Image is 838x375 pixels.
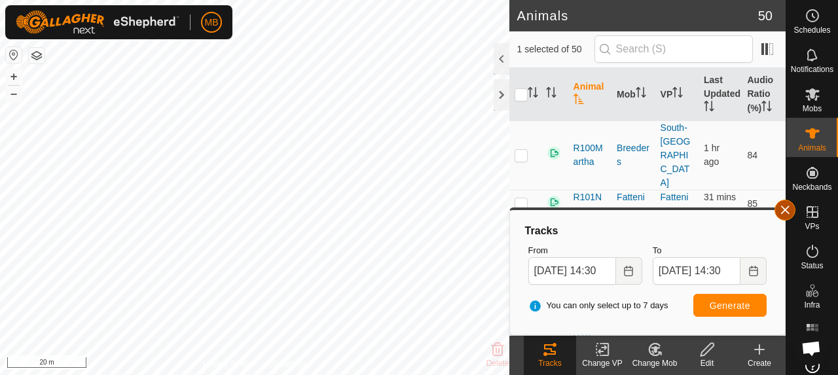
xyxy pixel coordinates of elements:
button: Choose Date [616,257,642,285]
h2: Animals [517,8,758,24]
div: Change VP [576,357,628,369]
label: From [528,244,642,257]
a: South-[GEOGRAPHIC_DATA] [661,122,691,188]
button: Choose Date [740,257,767,285]
button: Generate [693,294,767,317]
p-sorticon: Activate to sort [574,96,584,106]
span: 84 [747,150,757,160]
div: Tracks [523,223,772,239]
img: Gallagher Logo [16,10,179,34]
p-sorticon: Activate to sort [528,89,538,99]
div: Edit [681,357,733,369]
img: returning on [546,145,562,161]
img: returning on [546,194,562,210]
label: To [653,244,767,257]
span: 7 Oct 2025, 1:03 pm [704,143,720,167]
span: 1 selected of 50 [517,43,594,56]
div: Breeders [617,141,649,169]
div: Fattening [617,190,649,218]
p-sorticon: Activate to sort [704,103,714,113]
div: Open chat [793,330,829,366]
th: Mob [611,68,655,121]
button: Map Layers [29,48,45,63]
span: VPs [805,223,819,230]
span: 7 Oct 2025, 1:58 pm [704,192,736,216]
button: Reset Map [6,47,22,63]
th: VP [655,68,699,121]
span: Infra [804,301,820,309]
p-sorticon: Activate to sort [546,89,556,99]
a: Privacy Policy [203,358,252,370]
span: R100Martha [574,141,606,169]
span: Notifications [791,65,833,73]
button: – [6,86,22,101]
span: Mobs [803,105,822,113]
p-sorticon: Activate to sort [761,103,772,113]
div: Change Mob [628,357,681,369]
span: Generate [710,300,750,311]
span: MB [205,16,219,29]
span: 85 [747,198,757,209]
span: R101New [574,190,606,218]
div: Tracks [524,357,576,369]
button: + [6,69,22,84]
div: Create [733,357,786,369]
p-sorticon: Activate to sort [636,89,646,99]
th: Audio Ratio (%) [742,68,786,121]
a: Contact Us [267,358,306,370]
span: Heatmap [796,340,828,348]
span: Neckbands [792,183,831,191]
span: Status [801,262,823,270]
span: Schedules [793,26,830,34]
th: Animal [568,68,611,121]
input: Search (S) [594,35,753,63]
p-sorticon: Activate to sort [672,89,683,99]
a: Fattening [661,192,689,216]
span: You can only select up to 7 days [528,299,668,312]
th: Last Updated [699,68,742,121]
span: 50 [758,6,773,26]
span: Animals [798,144,826,152]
